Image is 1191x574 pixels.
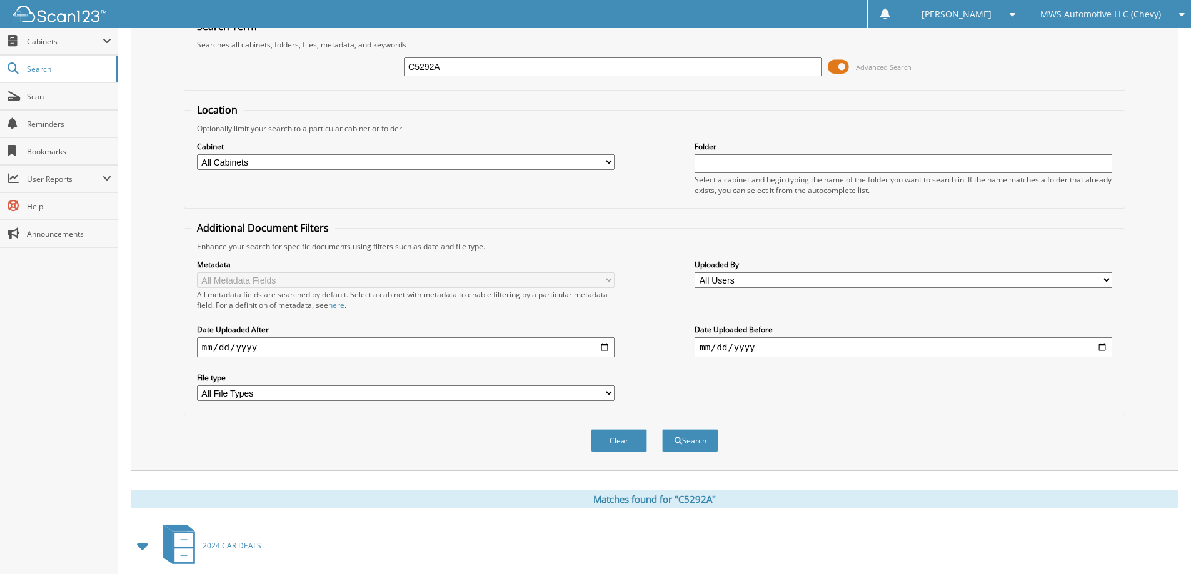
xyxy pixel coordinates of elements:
[1040,11,1161,18] span: MWS Automotive LLC (Chevy)
[695,174,1112,195] div: Select a cabinet and begin typing the name of the folder you want to search in. If the name match...
[27,64,109,74] span: Search
[695,337,1112,357] input: end
[197,141,615,152] label: Cabinet
[695,259,1112,270] label: Uploaded By
[197,259,615,270] label: Metadata
[27,36,103,47] span: Cabinets
[191,241,1118,252] div: Enhance your search for specific documents using filters such as date and file type.
[191,221,335,235] legend: Additional Document Filters
[191,103,244,117] legend: Location
[1128,514,1191,574] iframe: Chat Widget
[131,490,1178,508] div: Matches found for "C5292A"
[197,289,615,310] div: All metadata fields are searched by default. Select a cabinet with metadata to enable filtering b...
[13,6,106,22] img: scan123-logo-white.svg
[27,146,111,157] span: Bookmarks
[856,62,912,72] span: Advanced Search
[191,123,1118,134] div: Optionally limit your search to a particular cabinet or folder
[922,11,992,18] span: [PERSON_NAME]
[695,324,1112,335] label: Date Uploaded Before
[695,141,1112,152] label: Folder
[27,201,111,212] span: Help
[197,337,615,357] input: start
[197,372,615,383] label: File type
[27,91,111,102] span: Scan
[203,540,261,551] span: 2024 CAR DEALS
[27,119,111,129] span: Reminders
[156,521,261,570] a: 2024 CAR DEALS
[27,229,111,239] span: Announcements
[191,39,1118,50] div: Searches all cabinets, folders, files, metadata, and keywords
[662,429,718,452] button: Search
[591,429,647,452] button: Clear
[328,300,344,310] a: here
[27,174,103,184] span: User Reports
[197,324,615,335] label: Date Uploaded After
